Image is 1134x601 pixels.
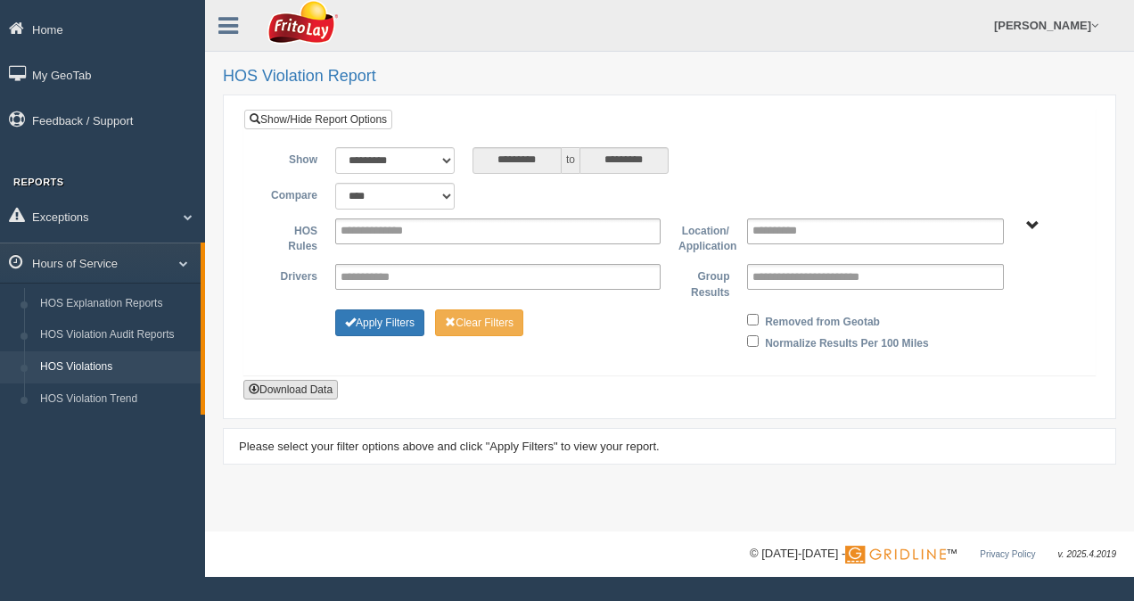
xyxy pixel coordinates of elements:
button: Change Filter Options [435,309,523,336]
span: v. 2025.4.2019 [1058,549,1116,559]
label: HOS Rules [258,218,326,255]
a: HOS Violation Trend [32,383,201,416]
button: Download Data [243,380,338,399]
a: HOS Violation Audit Reports [32,319,201,351]
h2: HOS Violation Report [223,68,1116,86]
a: Privacy Policy [980,549,1035,559]
label: Drivers [258,264,326,285]
label: Location/ Application [670,218,738,255]
label: Compare [258,183,326,204]
span: Please select your filter options above and click "Apply Filters" to view your report. [239,440,660,453]
label: Group Results [670,264,738,300]
button: Change Filter Options [335,309,424,336]
label: Normalize Results Per 100 Miles [765,331,928,352]
label: Removed from Geotab [765,309,880,331]
a: HOS Explanation Reports [32,288,201,320]
img: Gridline [845,546,946,564]
div: © [DATE]-[DATE] - ™ [750,545,1116,564]
a: Show/Hide Report Options [244,110,392,129]
a: HOS Violations [32,351,201,383]
label: Show [258,147,326,169]
span: to [562,147,579,174]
